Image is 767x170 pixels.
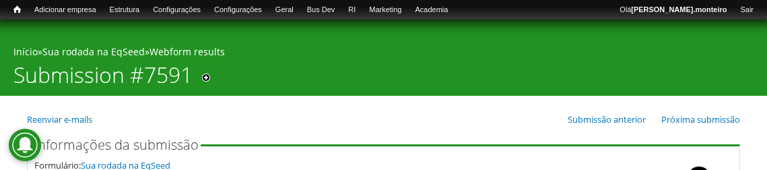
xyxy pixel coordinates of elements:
[13,62,193,96] h1: Submission #7591
[103,3,147,17] a: Estrutura
[661,113,740,125] a: Próxima submissão
[408,3,455,17] a: Academia
[613,3,733,17] a: Olá[PERSON_NAME].monteiro
[207,3,269,17] a: Configurações
[42,45,145,58] a: Sua rodada na EqSeed
[13,45,38,58] a: Início
[733,3,760,17] a: Sair
[32,138,201,152] legend: Informações da submissão
[362,3,408,17] a: Marketing
[269,3,300,17] a: Geral
[568,113,646,125] a: Submissão anterior
[28,3,103,17] a: Adicionar empresa
[149,45,225,58] a: Webform results
[341,3,362,17] a: RI
[13,45,754,62] div: » »
[7,3,28,16] a: Início
[13,5,21,14] span: Início
[300,3,342,17] a: Bus Dev
[146,3,207,17] a: Configurações
[631,5,727,13] strong: [PERSON_NAME].monteiro
[27,113,92,125] a: Reenviar e-mails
